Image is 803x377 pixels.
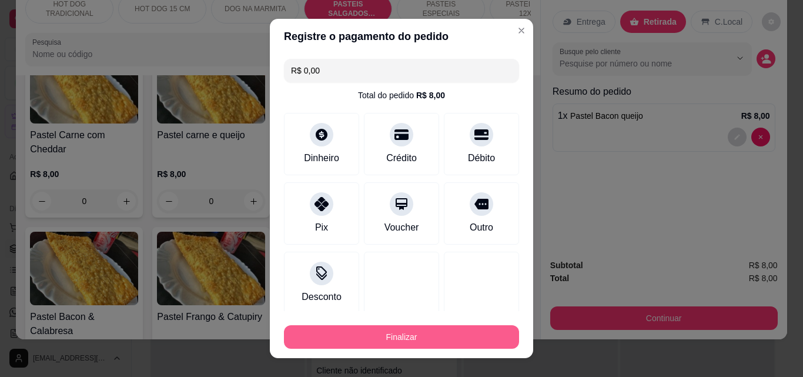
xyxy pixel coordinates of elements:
button: Finalizar [284,325,519,349]
div: R$ 8,00 [416,89,445,101]
div: Crédito [386,151,417,165]
div: Total do pedido [358,89,445,101]
div: Desconto [302,290,342,304]
div: Voucher [384,221,419,235]
div: Outro [470,221,493,235]
header: Registre o pagamento do pedido [270,19,533,54]
div: Pix [315,221,328,235]
div: Dinheiro [304,151,339,165]
div: Débito [468,151,495,165]
input: Ex.: hambúrguer de cordeiro [291,59,512,82]
button: Close [512,21,531,40]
